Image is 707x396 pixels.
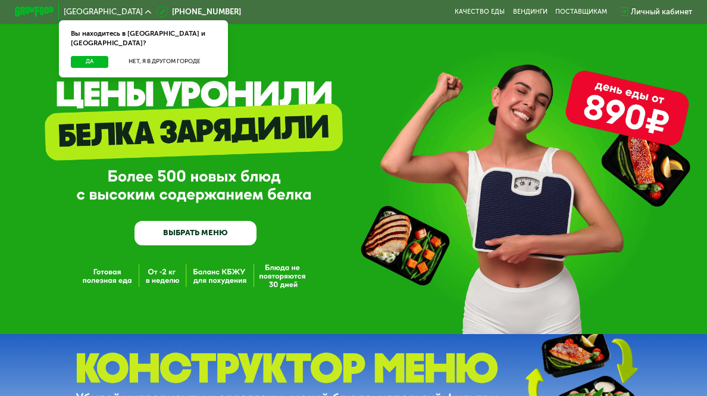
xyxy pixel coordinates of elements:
button: Нет, я в другом городе [112,56,216,68]
a: [PHONE_NUMBER] [157,6,241,18]
a: Вендинги [513,8,548,15]
div: Вы находитесь в [GEOGRAPHIC_DATA] и [GEOGRAPHIC_DATA]? [59,20,228,55]
span: [GEOGRAPHIC_DATA] [64,8,143,15]
div: поставщикам [555,8,607,15]
a: ВЫБРАТЬ МЕНЮ [134,221,256,245]
a: Качество еды [455,8,505,15]
div: Личный кабинет [631,6,692,18]
button: Да [71,56,109,68]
